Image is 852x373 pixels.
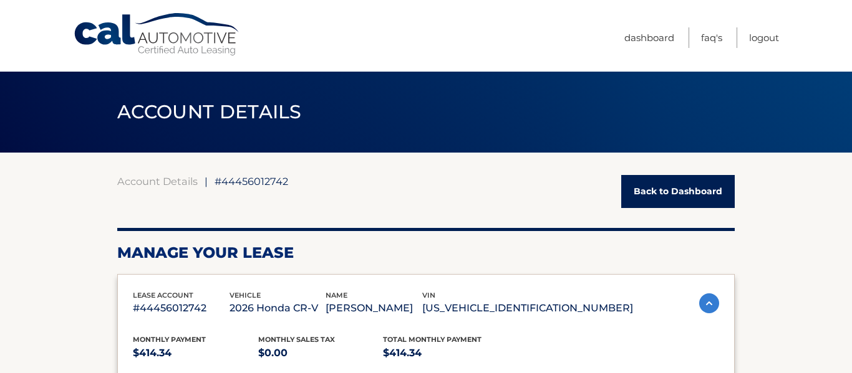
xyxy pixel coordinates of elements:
img: accordion-active.svg [699,293,719,313]
p: $414.34 [383,344,508,362]
p: [US_VEHICLE_IDENTIFICATION_NUMBER] [422,300,633,317]
span: #44456012742 [215,175,288,187]
span: Monthly Payment [133,335,206,344]
a: Back to Dashboard [621,175,735,208]
span: Total Monthly Payment [383,335,482,344]
h2: Manage Your Lease [117,243,735,262]
a: Cal Automotive [73,12,241,57]
a: Logout [749,27,779,48]
p: $0.00 [258,344,384,362]
span: lease account [133,291,193,300]
span: ACCOUNT DETAILS [117,100,302,123]
p: 2026 Honda CR-V [230,300,326,317]
p: $414.34 [133,344,258,362]
span: name [326,291,347,300]
span: vehicle [230,291,261,300]
a: Account Details [117,175,198,187]
a: Dashboard [624,27,674,48]
p: [PERSON_NAME] [326,300,422,317]
a: FAQ's [701,27,722,48]
p: #44456012742 [133,300,230,317]
span: vin [422,291,435,300]
span: | [205,175,208,187]
span: Monthly sales Tax [258,335,335,344]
